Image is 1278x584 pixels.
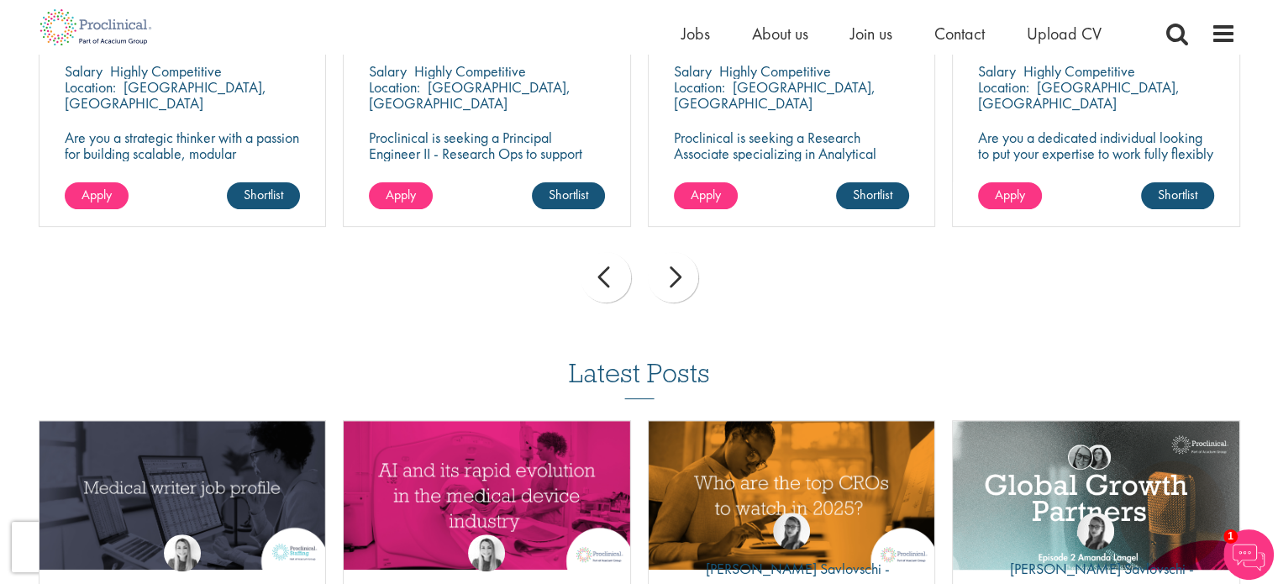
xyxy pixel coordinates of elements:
[674,182,738,209] a: Apply
[691,186,721,203] span: Apply
[649,421,935,570] a: Link to a post
[978,77,1029,97] span: Location:
[227,182,300,209] a: Shortlist
[934,23,985,45] a: Contact
[65,129,301,177] p: Are you a strategic thinker with a passion for building scalable, modular technology platforms?
[110,61,222,81] p: Highly Competitive
[836,182,909,209] a: Shortlist
[1223,529,1238,544] span: 1
[674,77,876,113] p: [GEOGRAPHIC_DATA], [GEOGRAPHIC_DATA]
[468,534,505,571] img: Hannah Burke
[65,182,129,209] a: Apply
[369,61,407,81] span: Salary
[532,182,605,209] a: Shortlist
[978,61,1016,81] span: Salary
[12,522,227,572] iframe: reCAPTCHA
[674,61,712,81] span: Salary
[569,359,710,399] h3: Latest Posts
[1223,529,1274,580] img: Chatbot
[681,23,710,45] a: Jobs
[65,77,266,113] p: [GEOGRAPHIC_DATA], [GEOGRAPHIC_DATA]
[65,61,103,81] span: Salary
[674,77,725,97] span: Location:
[581,252,631,303] div: prev
[39,421,326,570] img: Medical writer job profile
[344,421,630,570] a: Link to a post
[648,252,698,303] div: next
[386,186,416,203] span: Apply
[978,77,1180,113] p: [GEOGRAPHIC_DATA], [GEOGRAPHIC_DATA]
[773,513,810,550] img: Theodora Savlovschi - Wicks
[65,77,116,97] span: Location:
[674,129,910,209] p: Proclinical is seeking a Research Associate specializing in Analytical Chemistry for a contract r...
[369,77,571,113] p: [GEOGRAPHIC_DATA], [GEOGRAPHIC_DATA]
[369,182,433,209] a: Apply
[953,421,1239,570] a: Link to a post
[1077,513,1114,550] img: Theodora Savlovschi - Wicks
[344,421,630,570] img: AI and Its Impact on the Medical Device Industry | Proclinical
[978,182,1042,209] a: Apply
[82,186,112,203] span: Apply
[1027,23,1102,45] a: Upload CV
[414,61,526,81] p: Highly Competitive
[719,61,831,81] p: Highly Competitive
[1141,182,1214,209] a: Shortlist
[39,421,326,570] a: Link to a post
[164,534,201,571] img: Hannah Burke
[1023,61,1135,81] p: Highly Competitive
[850,23,892,45] a: Join us
[369,77,420,97] span: Location:
[995,186,1025,203] span: Apply
[752,23,808,45] a: About us
[369,129,605,209] p: Proclinical is seeking a Principal Engineer II - Research Ops to support external engineering pro...
[649,421,935,570] img: Top 10 CROs 2025 | Proclinical
[978,129,1214,177] p: Are you a dedicated individual looking to put your expertise to work fully flexibly in a hybrid p...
